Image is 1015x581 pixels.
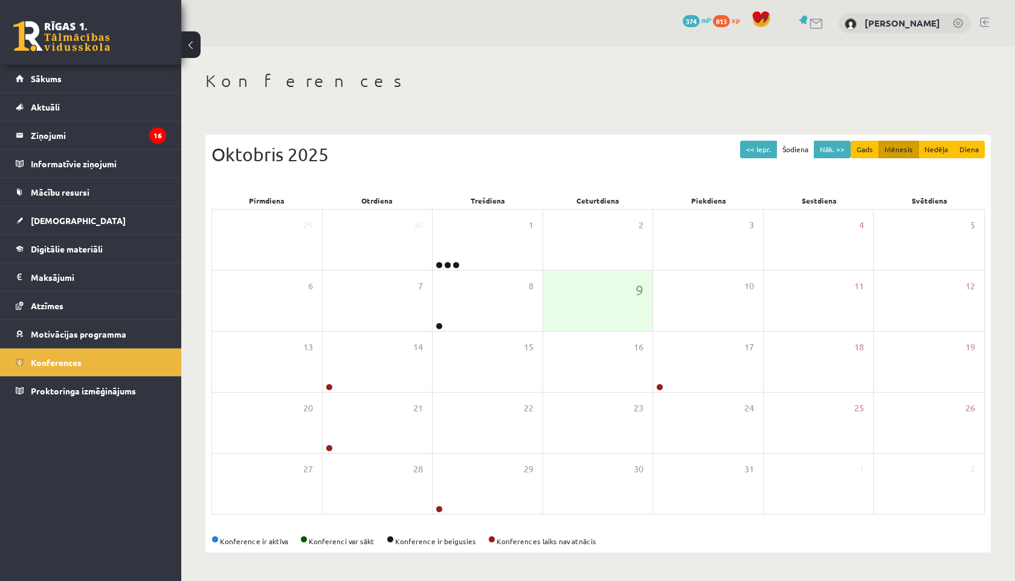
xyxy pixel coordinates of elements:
div: Sestdiena [764,192,874,209]
span: 22 [524,402,533,415]
div: Svētdiena [874,192,985,209]
span: 4 [859,219,864,232]
span: 3 [749,219,754,232]
span: 17 [744,341,754,354]
a: [DEMOGRAPHIC_DATA] [16,207,166,234]
a: [PERSON_NAME] [865,17,940,29]
a: 374 mP [683,15,711,25]
a: Atzīmes [16,292,166,319]
span: 10 [744,280,754,293]
span: 21 [413,402,423,415]
span: 1 [859,463,864,476]
legend: Ziņojumi [31,121,166,149]
span: 18 [854,341,864,354]
a: Ziņojumi16 [16,121,166,149]
span: 19 [965,341,975,354]
span: 20 [303,402,313,415]
span: 2 [970,463,975,476]
h1: Konferences [205,71,991,91]
span: 374 [683,15,700,27]
span: Atzīmes [31,300,63,311]
legend: Informatīvie ziņojumi [31,150,166,178]
a: 813 xp [713,15,746,25]
span: Sākums [31,73,62,84]
span: Digitālie materiāli [31,243,103,254]
span: 25 [854,402,864,415]
a: Informatīvie ziņojumi [16,150,166,178]
span: 29 [303,219,313,232]
button: Mēnesis [878,141,919,158]
span: 11 [854,280,864,293]
button: Šodiena [776,141,814,158]
span: 28 [413,463,423,476]
a: Motivācijas programma [16,320,166,348]
span: 12 [965,280,975,293]
span: 7 [418,280,423,293]
span: 24 [744,402,754,415]
span: mP [701,15,711,25]
div: Trešdiena [433,192,543,209]
span: 6 [308,280,313,293]
button: Nāk. >> [814,141,851,158]
span: Konferences [31,357,82,368]
div: Ceturtdiena [543,192,654,209]
span: 15 [524,341,533,354]
span: 27 [303,463,313,476]
button: Nedēļa [918,141,954,158]
span: Motivācijas programma [31,329,126,339]
a: Maksājumi [16,263,166,291]
button: << Iepr. [740,141,777,158]
span: 2 [639,219,643,232]
span: xp [732,15,739,25]
img: Elza Ellere [845,18,857,30]
span: 14 [413,341,423,354]
button: Gads [851,141,879,158]
span: 8 [529,280,533,293]
div: Pirmdiena [211,192,322,209]
span: 30 [413,219,423,232]
i: 16 [149,127,166,144]
legend: Maksājumi [31,263,166,291]
span: 26 [965,402,975,415]
span: 16 [634,341,643,354]
span: 23 [634,402,643,415]
span: 813 [713,15,730,27]
span: 13 [303,341,313,354]
a: Rīgas 1. Tālmācības vidusskola [13,21,110,51]
span: 29 [524,463,533,476]
a: Aktuāli [16,93,166,121]
div: Otrdiena [322,192,433,209]
span: Proktoringa izmēģinājums [31,385,136,396]
span: 9 [636,280,643,300]
span: 30 [634,463,643,476]
div: Piekdiena [653,192,764,209]
span: [DEMOGRAPHIC_DATA] [31,215,126,226]
a: Konferences [16,348,166,376]
a: Sākums [16,65,166,92]
span: 5 [970,219,975,232]
span: Aktuāli [31,101,60,112]
a: Mācību resursi [16,178,166,206]
span: 31 [744,463,754,476]
div: Konference ir aktīva Konferenci var sākt Konference ir beigusies Konferences laiks nav atnācis [211,536,985,547]
span: 1 [529,219,533,232]
button: Diena [953,141,985,158]
div: Oktobris 2025 [211,141,985,168]
a: Proktoringa izmēģinājums [16,377,166,405]
a: Digitālie materiāli [16,235,166,263]
span: Mācību resursi [31,187,89,197]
